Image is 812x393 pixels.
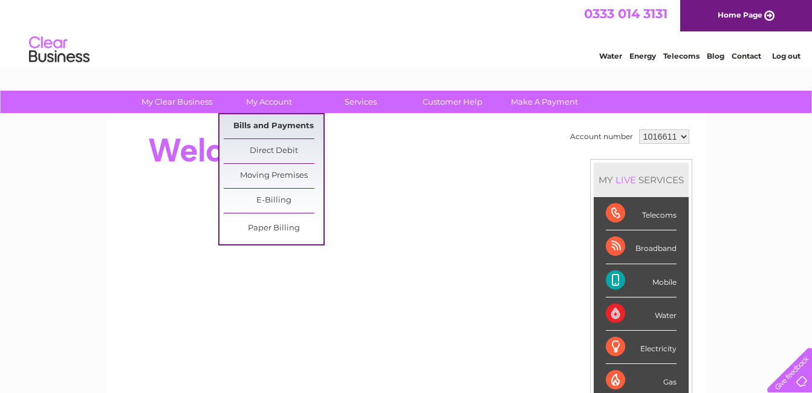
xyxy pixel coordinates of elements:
[606,230,677,264] div: Broadband
[219,91,319,113] a: My Account
[127,91,227,113] a: My Clear Business
[606,297,677,331] div: Water
[772,51,801,60] a: Log out
[606,331,677,364] div: Electricity
[594,163,689,197] div: MY SERVICES
[311,91,411,113] a: Services
[606,197,677,230] div: Telecoms
[224,189,323,213] a: E-Billing
[567,126,636,147] td: Account number
[28,31,90,68] img: logo.png
[732,51,761,60] a: Contact
[707,51,724,60] a: Blog
[224,114,323,138] a: Bills and Payments
[663,51,700,60] a: Telecoms
[224,139,323,163] a: Direct Debit
[495,91,594,113] a: Make A Payment
[224,216,323,241] a: Paper Billing
[121,7,692,59] div: Clear Business is a trading name of Verastar Limited (registered in [GEOGRAPHIC_DATA] No. 3667643...
[599,51,622,60] a: Water
[606,264,677,297] div: Mobile
[224,164,323,188] a: Moving Premises
[403,91,502,113] a: Customer Help
[613,174,638,186] div: LIVE
[629,51,656,60] a: Energy
[584,6,667,21] a: 0333 014 3131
